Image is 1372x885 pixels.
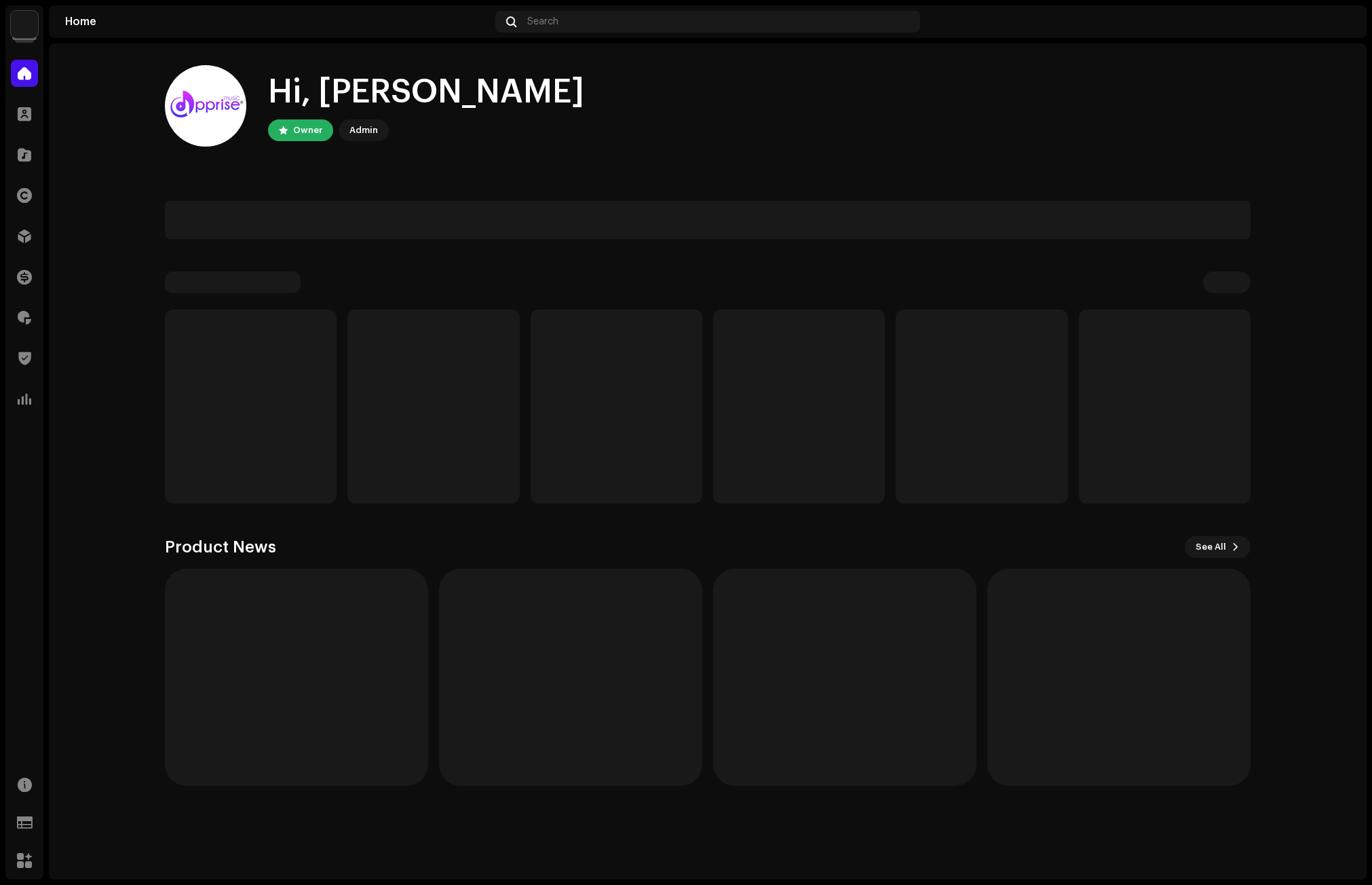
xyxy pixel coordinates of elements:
[165,65,246,147] img: 94355213-6620-4dec-931c-2264d4e76804
[165,536,276,558] h3: Product News
[1196,533,1226,561] span: See All
[268,71,584,114] div: Hi, [PERSON_NAME]
[11,11,38,38] img: 1c16f3de-5afb-4452-805d-3f3454e20b1b
[1329,11,1350,33] img: 94355213-6620-4dec-931c-2264d4e76804
[65,16,490,27] div: Home
[527,16,558,27] span: Search
[349,122,378,138] div: Admin
[1185,536,1251,558] button: See All
[293,122,322,138] div: Owner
